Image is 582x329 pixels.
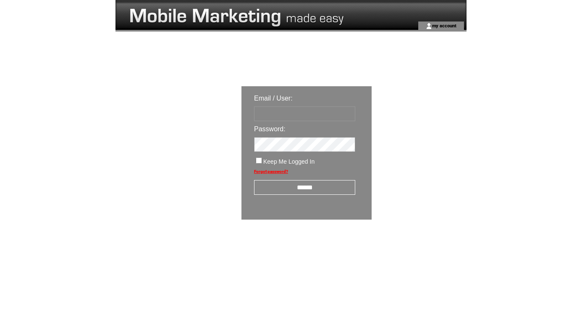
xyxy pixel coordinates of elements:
[254,125,286,133] span: Password:
[254,95,293,102] span: Email / User:
[426,23,432,29] img: account_icon.gif;jsessionid=E1F550121485AD1A744B1FE2471EE331
[263,158,315,165] span: Keep Me Logged In
[432,23,456,28] a: my account
[396,241,438,251] img: transparent.png;jsessionid=E1F550121485AD1A744B1FE2471EE331
[254,169,288,174] a: Forgot password?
